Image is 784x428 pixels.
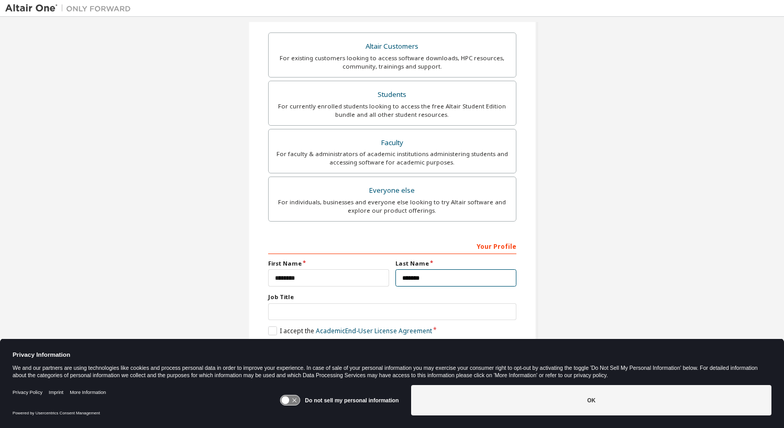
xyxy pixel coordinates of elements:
[275,183,510,198] div: Everyone else
[275,87,510,102] div: Students
[275,198,510,215] div: For individuals, businesses and everyone else looking to try Altair software and explore our prod...
[268,293,516,301] label: Job Title
[275,54,510,71] div: For existing customers looking to access software downloads, HPC resources, community, trainings ...
[268,259,389,268] label: First Name
[268,326,432,335] label: I accept the
[275,39,510,54] div: Altair Customers
[316,326,432,335] a: Academic End-User License Agreement
[275,136,510,150] div: Faculty
[5,3,136,14] img: Altair One
[395,259,516,268] label: Last Name
[275,150,510,167] div: For faculty & administrators of academic institutions administering students and accessing softwa...
[275,102,510,119] div: For currently enrolled students looking to access the free Altair Student Edition bundle and all ...
[268,237,516,254] div: Your Profile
